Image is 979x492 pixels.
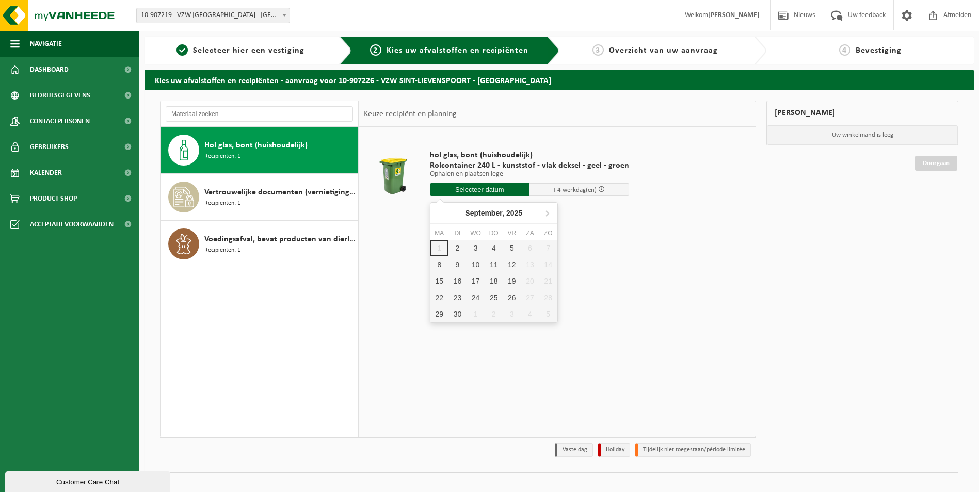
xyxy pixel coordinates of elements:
[430,183,529,196] input: Selecteer datum
[136,8,290,23] span: 10-907219 - VZW SINT-LIEVENSPOORT - GENT
[503,256,521,273] div: 12
[430,150,629,160] span: hol glas, bont (huishoudelijk)
[521,228,539,238] div: za
[448,256,467,273] div: 9
[30,57,69,83] span: Dashboard
[30,211,114,237] span: Acceptatievoorwaarden
[467,306,485,322] div: 1
[485,289,503,306] div: 25
[598,443,630,457] li: Holiday
[430,256,448,273] div: 8
[467,240,485,256] div: 3
[839,44,850,56] span: 4
[539,228,557,238] div: zo
[30,186,77,211] span: Product Shop
[204,186,355,199] span: Vertrouwelijke documenten (vernietiging - recyclage)
[485,273,503,289] div: 18
[609,46,718,55] span: Overzicht van uw aanvraag
[5,469,172,492] iframe: chat widget
[387,46,528,55] span: Kies uw afvalstoffen en recipiënten
[30,83,90,108] span: Bedrijfsgegevens
[166,106,353,122] input: Materiaal zoeken
[467,228,485,238] div: wo
[503,240,521,256] div: 5
[592,44,604,56] span: 3
[503,228,521,238] div: vr
[766,101,958,125] div: [PERSON_NAME]
[204,199,240,208] span: Recipiënten: 1
[708,11,760,19] strong: [PERSON_NAME]
[137,8,290,23] span: 10-907219 - VZW SINT-LIEVENSPOORT - GENT
[448,289,467,306] div: 23
[359,101,462,127] div: Keuze recipiënt en planning
[30,160,62,186] span: Kalender
[485,228,503,238] div: do
[467,289,485,306] div: 24
[145,70,974,90] h2: Kies uw afvalstoffen en recipiënten - aanvraag voor 10-907226 - VZW SINT-LIEVENSPOORT - [GEOGRAPH...
[161,221,358,267] button: Voedingsafval, bevat producten van dierlijke oorsprong, onverpakt, categorie 3 Recipiënten: 1
[150,44,331,57] a: 1Selecteer hier een vestiging
[485,256,503,273] div: 11
[176,44,188,56] span: 1
[30,108,90,134] span: Contactpersonen
[448,228,467,238] div: di
[430,273,448,289] div: 15
[204,139,308,152] span: Hol glas, bont (huishoudelijk)
[553,187,597,193] span: + 4 werkdag(en)
[30,134,69,160] span: Gebruikers
[467,273,485,289] div: 17
[161,174,358,221] button: Vertrouwelijke documenten (vernietiging - recyclage) Recipiënten: 1
[555,443,593,457] li: Vaste dag
[204,245,240,255] span: Recipiënten: 1
[430,306,448,322] div: 29
[767,125,958,145] p: Uw winkelmand is leeg
[193,46,304,55] span: Selecteer hier een vestiging
[30,31,62,57] span: Navigatie
[485,240,503,256] div: 4
[448,273,467,289] div: 16
[485,306,503,322] div: 2
[448,240,467,256] div: 2
[204,152,240,161] span: Recipiënten: 1
[467,256,485,273] div: 10
[503,273,521,289] div: 19
[503,289,521,306] div: 26
[430,228,448,238] div: ma
[461,205,526,221] div: September,
[503,306,521,322] div: 3
[635,443,751,457] li: Tijdelijk niet toegestaan/période limitée
[161,127,358,174] button: Hol glas, bont (huishoudelijk) Recipiënten: 1
[204,233,355,245] span: Voedingsafval, bevat producten van dierlijke oorsprong, onverpakt, categorie 3
[915,156,957,171] a: Doorgaan
[856,46,902,55] span: Bevestiging
[506,209,522,217] i: 2025
[430,171,629,178] p: Ophalen en plaatsen lege
[430,160,629,171] span: Rolcontainer 240 L - kunststof - vlak deksel - geel - groen
[370,44,381,56] span: 2
[448,306,467,322] div: 30
[430,289,448,306] div: 22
